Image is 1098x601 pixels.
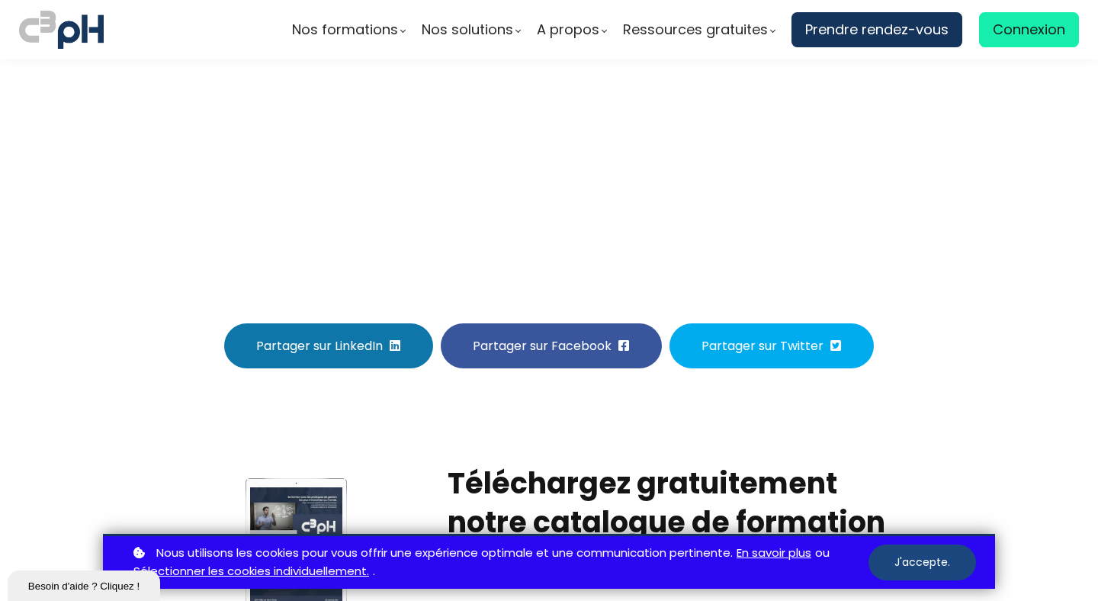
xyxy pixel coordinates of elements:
a: Prendre rendez-vous [791,12,962,47]
span: Connexion [993,18,1065,41]
span: Partager sur Facebook [473,336,612,355]
span: Partager sur LinkedIn [256,336,383,355]
p: ou . [130,544,868,582]
span: Nos solutions [422,18,513,41]
button: Partager sur LinkedIn [224,323,433,368]
span: Prendre rendez-vous [805,18,949,41]
iframe: chat widget [8,567,163,601]
h2: Téléchargez gratuitement notre catalogue de formation au format PDF [448,464,904,581]
button: Partager sur Facebook [441,323,662,368]
span: Nos formations [292,18,398,41]
img: logo C3PH [19,8,104,52]
span: Partager sur Twitter [701,336,823,355]
span: Ressources gratuites [623,18,768,41]
span: Nous utilisons les cookies pour vous offrir une expérience optimale et une communication pertinente. [156,544,733,563]
a: Sélectionner les cookies individuellement. [133,562,369,581]
a: En savoir plus [737,544,811,563]
button: J'accepte. [868,545,976,580]
a: Connexion [979,12,1079,47]
button: Partager sur Twitter [669,323,874,368]
span: A propos [537,18,599,41]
